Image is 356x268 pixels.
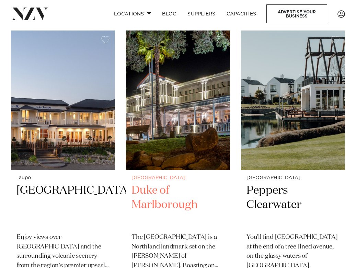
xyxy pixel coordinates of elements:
h2: [GEOGRAPHIC_DATA] [16,183,110,227]
small: [GEOGRAPHIC_DATA] [246,175,340,181]
h2: Peppers Clearwater [246,183,340,227]
a: Locations [108,7,157,21]
a: Advertise your business [266,4,327,23]
h2: Duke of Marlborough [131,183,225,227]
a: Capacities [221,7,262,21]
small: Taupo [16,175,110,181]
small: [GEOGRAPHIC_DATA] [131,175,225,181]
a: BLOG [157,7,182,21]
img: nzv-logo.png [11,8,48,20]
a: SUPPLIERS [182,7,221,21]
